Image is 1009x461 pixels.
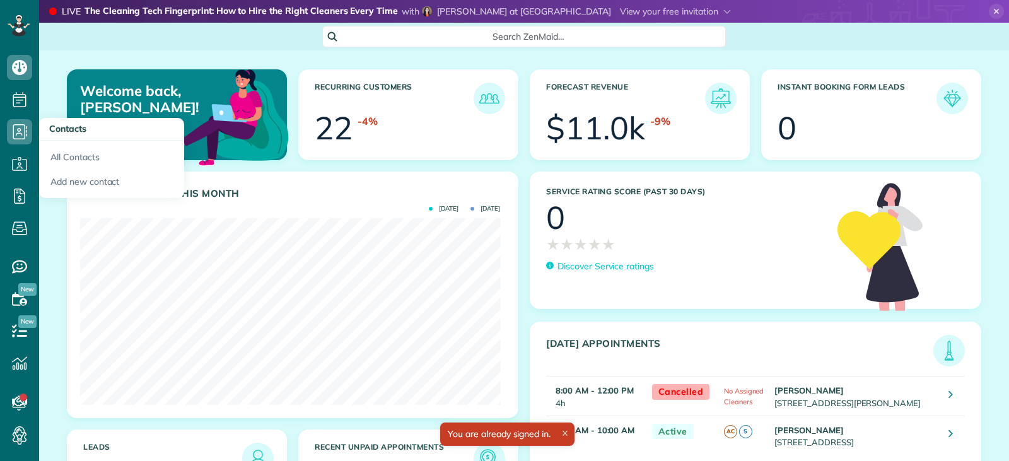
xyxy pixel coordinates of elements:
span: Cancelled [652,384,710,400]
p: Discover Service ratings [557,260,654,273]
td: 4h [546,376,646,416]
p: Welcome back, [PERSON_NAME]! [80,83,216,116]
span: ★ [602,233,615,255]
div: 0 [778,112,796,144]
img: icon_form_leads-04211a6a04a5b2264e4ee56bc0799ec3eb69b7e499cbb523a139df1d13a81ae0.png [940,86,965,111]
span: S [739,425,752,438]
a: All Contacts [39,141,184,170]
div: 22 [315,112,353,144]
span: ★ [588,233,602,255]
img: icon_recurring_customers-cf858462ba22bcd05b5a5880d41d6543d210077de5bb9ebc9590e49fd87d84ed.png [477,86,502,111]
div: You are already signed in. [440,423,574,446]
img: icon_forecast_revenue-8c13a41c7ed35a8dcfafea3cbb826a0462acb37728057bba2d056411b612bbbe.png [708,86,733,111]
strong: [PERSON_NAME] [774,385,844,395]
div: 0 [546,202,565,233]
span: [PERSON_NAME] at [GEOGRAPHIC_DATA] [437,6,611,17]
span: Active [652,424,694,440]
td: [STREET_ADDRESS] [771,416,939,455]
span: ★ [574,233,588,255]
span: ★ [546,233,560,255]
span: ★ [560,233,574,255]
img: dashboard_welcome-42a62b7d889689a78055ac9021e634bf52bae3f8056760290aed330b23ab8690.png [169,55,291,177]
div: -9% [650,114,670,129]
span: New [18,283,37,296]
h3: Service Rating score (past 30 days) [546,187,825,196]
img: icon_todays_appointments-901f7ab196bb0bea1936b74009e4eb5ffbc2d2711fa7634e0d609ed5ef32b18b.png [936,338,962,363]
span: Contacts [49,123,86,134]
span: with [402,6,419,17]
strong: [PERSON_NAME] [774,425,844,435]
span: No Assigned Cleaners [724,387,764,406]
a: Discover Service ratings [546,260,654,273]
td: 2h [546,416,646,455]
span: New [18,315,37,328]
div: -4% [358,114,378,129]
h3: Instant Booking Form Leads [778,83,936,114]
strong: 8:00 AM - 10:00 AM [556,425,634,435]
td: [STREET_ADDRESS][PERSON_NAME] [771,376,939,416]
h3: [DATE] Appointments [546,338,933,366]
span: [DATE] [429,206,458,212]
a: Add new contact [39,170,184,199]
img: libby-de-lucien-77da18b5e327069b8864256f4561c058dd9510108410bc45ca77b9bc9613edd4.jpg [422,6,432,16]
span: AC [724,425,737,438]
h3: Actual Revenue this month [83,188,505,199]
h3: Forecast Revenue [546,83,705,114]
span: [DATE] [470,206,500,212]
div: $11.0k [546,112,645,144]
strong: The Cleaning Tech Fingerprint: How to Hire the Right Cleaners Every Time [85,5,398,18]
strong: 8:00 AM - 12:00 PM [556,385,634,395]
h3: Recurring Customers [315,83,474,114]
